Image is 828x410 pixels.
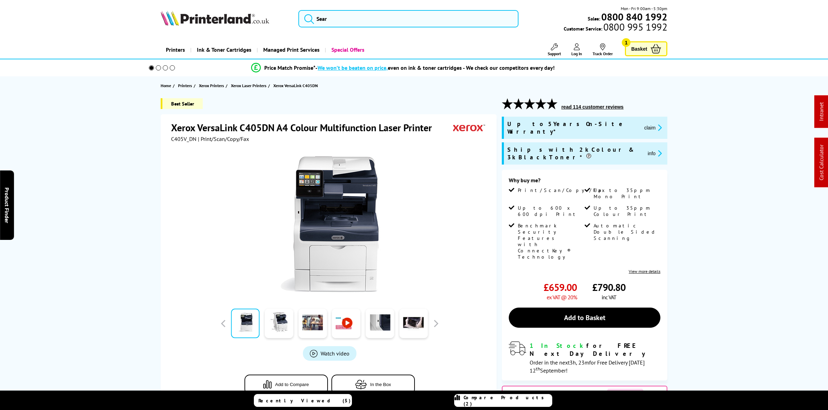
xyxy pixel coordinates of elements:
[631,44,647,53] span: Basket
[571,43,582,56] a: Log In
[161,82,171,89] span: Home
[178,82,194,89] a: Printers
[317,64,388,71] span: We won’t be beaten on price,
[273,82,318,89] span: Xerox VersaLink C405DN
[190,41,257,59] a: Ink & Toner Cartridges
[178,82,192,89] span: Printers
[171,121,439,134] h1: Xerox VersaLink C405DN A4 Colour Multifunction Laser Printer
[607,389,643,402] span: View
[258,398,351,404] span: Recently Viewed (5)
[594,223,659,241] span: Automatic Double Sided Scanning
[161,82,173,89] a: Home
[536,366,540,372] sup: th
[331,375,415,394] button: In the Box
[273,82,320,89] a: Xerox VersaLink C405DN
[593,43,613,56] a: Track Order
[559,104,626,110] button: read 114 customer reviews
[601,10,667,23] b: 0800 840 1992
[622,38,630,47] span: 1
[594,205,659,217] span: Up to 35ppm Colour Print
[161,41,190,59] a: Printers
[530,342,660,358] div: for FREE Next Day Delivery
[199,82,224,89] span: Xerox Printers
[197,41,251,59] span: Ink & Toner Cartridges
[594,187,659,200] span: Up to 35ppm Mono Print
[303,346,356,361] a: Product_All_Videos
[231,82,266,89] span: Xerox Laser Printers
[161,10,290,27] a: Printerland Logo
[818,102,825,121] a: Intranet
[518,223,583,260] span: Benchmark Security Features with ConnectKey® Technology
[370,382,391,387] span: In the Box
[642,124,664,132] button: promo-description
[454,394,552,407] a: Compare Products (2)
[564,24,667,32] span: Customer Service:
[262,156,398,292] img: Xerox VersaLink C405DN
[571,51,582,56] span: Log In
[621,5,667,12] span: Mon - Fri 9:00am - 5:30pm
[509,342,660,374] div: modal_delivery
[548,51,561,56] span: Support
[509,308,660,328] a: Add to Basket
[325,41,370,59] a: Special Offers
[818,145,825,181] a: Cost Calculator
[244,375,328,394] button: Add to Compare
[509,177,660,187] div: Why buy me?
[298,10,518,27] input: Sear
[588,15,600,22] span: Sales:
[453,121,485,134] img: Xerox
[321,350,349,357] span: Watch video
[199,82,226,89] a: Xerox Printers
[602,24,667,30] span: 0800 995 1992
[592,281,626,294] span: £790.80
[198,135,249,142] span: | Print/Scan/Copy/Fax
[646,149,664,157] button: promo-description
[602,294,616,301] span: inc VAT
[139,62,667,74] li: modal_Promise
[161,10,269,26] img: Printerland Logo
[518,187,607,193] span: Print/Scan/Copy/Fax
[629,269,660,274] a: View more details
[625,41,667,56] a: Basket 1
[231,82,268,89] a: Xerox Laser Printers
[264,64,315,71] span: Price Match Promise*
[518,205,583,217] span: Up to 600 x 600 dpi Print
[3,187,10,223] span: Product Finder
[315,64,555,71] div: - even on ink & toner cartridges - We check our competitors every day!
[544,281,577,294] span: £659.00
[161,98,203,109] span: Best Seller
[548,43,561,56] a: Support
[254,394,352,407] a: Recently Viewed (5)
[547,294,577,301] span: ex VAT @ 20%
[600,14,667,20] a: 0800 840 1992
[507,146,642,161] span: Ships with 2k Colour & 3k Black Toner*
[257,41,325,59] a: Managed Print Services
[171,135,196,142] span: C405V_DN
[570,359,589,366] span: 3h, 23m
[507,120,638,135] span: Up to 5 Years On-Site Warranty*
[530,342,586,350] span: 1 In Stock
[275,382,309,387] span: Add to Compare
[464,394,552,407] span: Compare Products (2)
[530,359,645,374] span: Order in the next for Free Delivery [DATE] 12 September!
